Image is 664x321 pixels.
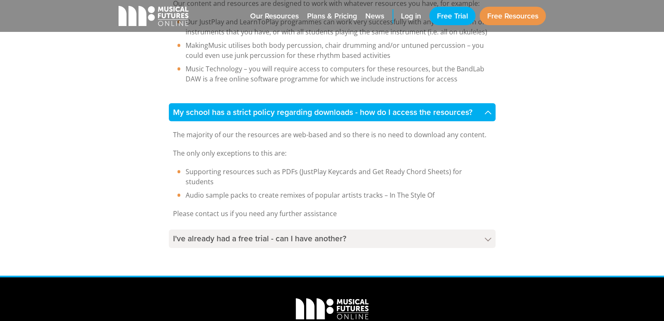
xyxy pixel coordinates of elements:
[173,167,491,187] li: Supporting resources such as PDFs (JustPlay Keycards and Get Ready Chord Sheets) for students
[429,7,475,25] a: Free Trial
[365,11,384,21] span: News
[173,64,491,84] li: Music Technology – you will require access to computers for these resources, but the BandLab DAW ...
[169,103,496,121] h4: My school has a strict policy regarding downloads - how do I access the resources?
[401,11,421,21] span: Log in
[480,7,546,25] a: Free Resources
[250,11,299,21] span: Our Resources
[307,11,357,21] span: Plans & Pricing
[173,40,491,60] li: MakingMusic utilises both body percussion, chair drumming and/or untuned percussion – you could e...
[173,148,491,158] p: The only only exceptions to this are:
[173,130,491,140] p: The majority of our the resources are web-based and so there is no need to download any content.
[173,209,491,219] p: Please contact us if you need any further assistance
[169,230,496,248] h4: I've already had a free trial - can I have another?
[173,190,491,200] li: Audio sample packs to create remixes of popular artists tracks – In The Style Of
